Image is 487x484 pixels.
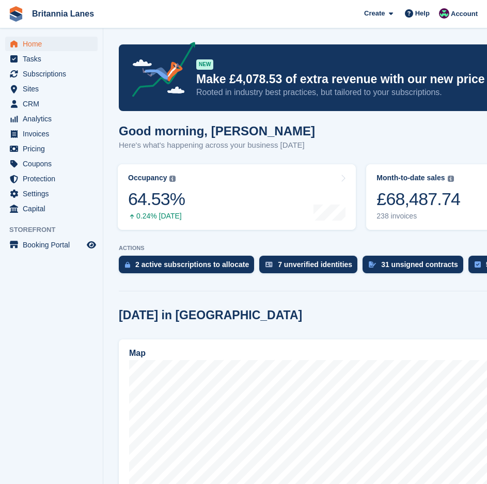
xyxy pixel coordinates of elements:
[376,189,460,210] div: £68,487.74
[23,186,85,201] span: Settings
[196,59,213,70] div: NEW
[23,52,85,66] span: Tasks
[23,201,85,216] span: Capital
[23,37,85,51] span: Home
[363,256,468,278] a: 31 unsigned contracts
[128,174,167,182] div: Occupancy
[278,260,352,269] div: 7 unverified identities
[85,239,98,251] a: Preview store
[5,186,98,201] a: menu
[5,238,98,252] a: menu
[119,256,259,278] a: 2 active subscriptions to allocate
[451,9,478,19] span: Account
[415,8,430,19] span: Help
[119,308,302,322] h2: [DATE] in [GEOGRAPHIC_DATA]
[123,42,196,101] img: price-adjustments-announcement-icon-8257ccfd72463d97f412b2fc003d46551f7dbcb40ab6d574587a9cd5c0d94...
[23,127,85,141] span: Invoices
[448,176,454,182] img: icon-info-grey-7440780725fd019a000dd9b08b2336e03edf1995a4989e88bcd33f0948082b44.svg
[5,127,98,141] a: menu
[23,112,85,126] span: Analytics
[28,5,98,22] a: Britannia Lanes
[118,164,356,230] a: Occupancy 64.53% 0.24% [DATE]
[5,157,98,171] a: menu
[23,82,85,96] span: Sites
[169,176,176,182] img: icon-info-grey-7440780725fd019a000dd9b08b2336e03edf1995a4989e88bcd33f0948082b44.svg
[259,256,363,278] a: 7 unverified identities
[5,112,98,126] a: menu
[5,52,98,66] a: menu
[23,157,85,171] span: Coupons
[5,97,98,111] a: menu
[119,139,315,151] p: Here's what's happening across your business [DATE]
[135,260,249,269] div: 2 active subscriptions to allocate
[5,82,98,96] a: menu
[9,225,103,235] span: Storefront
[376,174,445,182] div: Month-to-date sales
[381,260,458,269] div: 31 unsigned contracts
[369,261,376,268] img: contract_signature_icon-13c848040528278c33f63329250d36e43548de30e8caae1d1a13099fd9432cc5.svg
[5,142,98,156] a: menu
[128,212,185,221] div: 0.24% [DATE]
[23,97,85,111] span: CRM
[8,6,24,22] img: stora-icon-8386f47178a22dfd0bd8f6a31ec36ba5ce8667c1dd55bd0f319d3a0aa187defe.svg
[23,171,85,186] span: Protection
[5,201,98,216] a: menu
[125,261,130,268] img: active_subscription_to_allocate_icon-d502201f5373d7db506a760aba3b589e785aa758c864c3986d89f69b8ff3...
[5,67,98,81] a: menu
[128,189,185,210] div: 64.53%
[475,261,481,268] img: task-75834270c22a3079a89374b754ae025e5fb1db73e45f91037f5363f120a921f8.svg
[364,8,385,19] span: Create
[376,212,460,221] div: 238 invoices
[129,349,146,358] h2: Map
[5,171,98,186] a: menu
[23,142,85,156] span: Pricing
[119,124,315,138] h1: Good morning, [PERSON_NAME]
[265,261,273,268] img: verify_identity-adf6edd0f0f0b5bbfe63781bf79b02c33cf7c696d77639b501bdc392416b5a36.svg
[23,238,85,252] span: Booking Portal
[439,8,449,19] img: Kirsty Miles
[5,37,98,51] a: menu
[23,67,85,81] span: Subscriptions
